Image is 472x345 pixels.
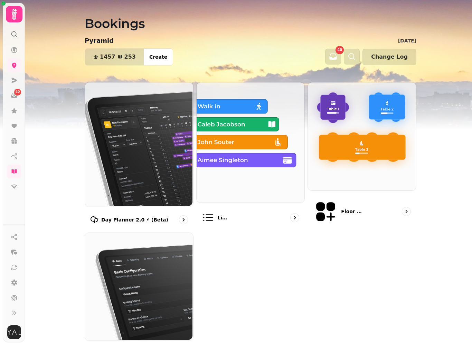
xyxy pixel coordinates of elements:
button: 1457253 [85,49,144,65]
img: User avatar [7,325,21,339]
a: List viewList view [196,82,305,230]
p: Day Planner 2.0 ⚡ (Beta) [101,216,168,223]
span: 1457 [100,54,115,60]
img: Day Planner 2.0 ⚡ (Beta) [84,82,192,206]
span: 253 [124,54,136,60]
span: Change Log [371,54,408,60]
p: Pyramid [85,36,114,46]
p: [DATE] [398,37,416,44]
button: Change Log [362,49,416,65]
svg: go to [403,208,410,215]
span: 40 [16,90,20,95]
img: Configuration [84,232,192,340]
a: Day Planner 2.0 ⚡ (Beta)Day Planner 2.0 ⚡ (Beta) [85,82,193,230]
img: Floor Plans (beta) [307,82,415,190]
a: 40 [7,89,21,102]
p: List view [217,214,229,221]
span: 40 [337,48,342,52]
span: Create [149,55,167,59]
svg: go to [180,216,187,223]
button: Create [144,49,173,65]
p: Floor Plans (beta) [341,208,365,215]
svg: go to [291,214,298,221]
img: List view [196,82,304,202]
a: Floor Plans (beta)Floor Plans (beta) [308,82,416,230]
button: User avatar [6,325,22,339]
